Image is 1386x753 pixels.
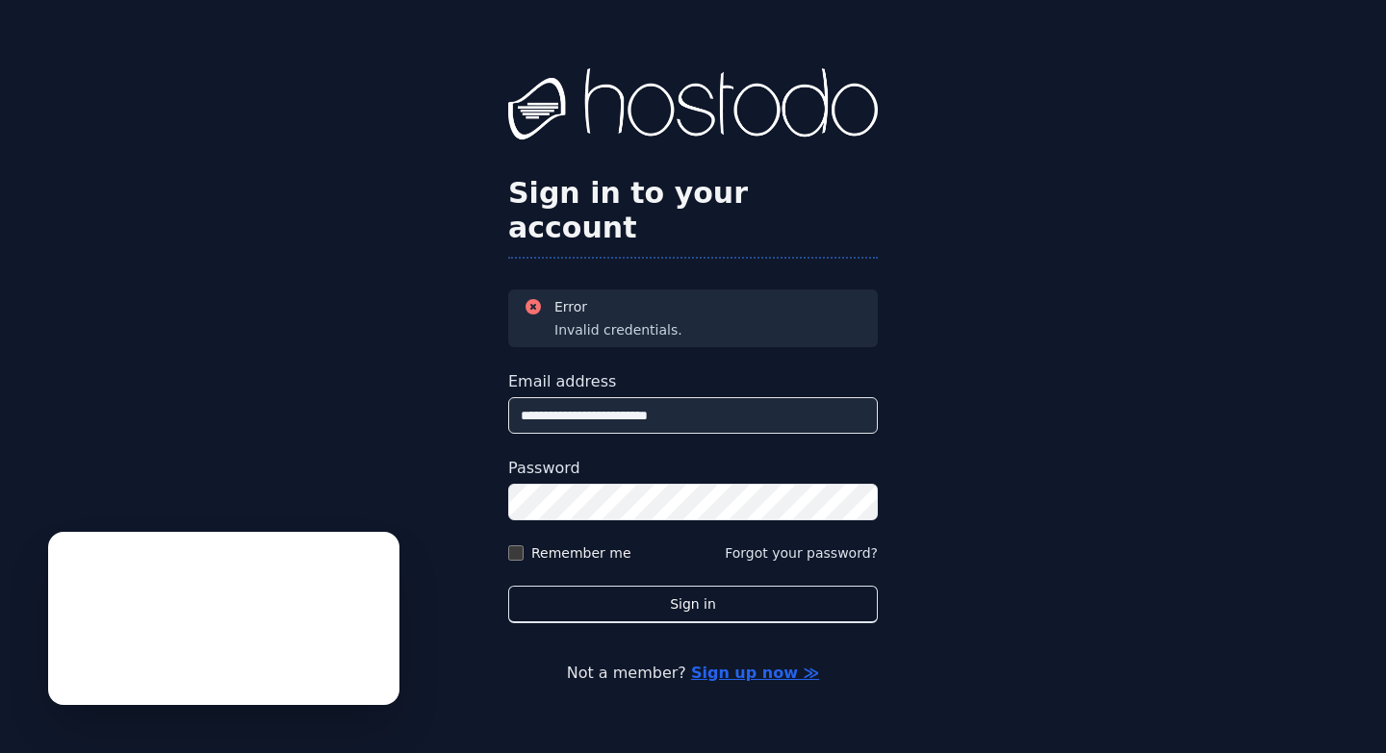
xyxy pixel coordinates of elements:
div: Invalid credentials. [554,320,682,339]
p: Not a member? [92,662,1294,685]
label: Password [508,457,878,480]
h2: Sign in to your account [508,176,878,245]
img: Hostodo [508,68,878,145]
label: Email address [508,370,878,393]
button: Forgot your password? [725,543,878,563]
label: Remember me [531,543,631,563]
button: Sign in [508,586,878,623]
a: Sign up now ≫ [691,664,819,682]
h3: Error [554,297,682,316]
